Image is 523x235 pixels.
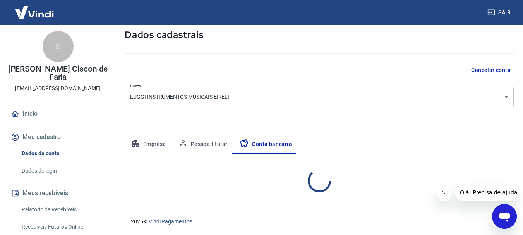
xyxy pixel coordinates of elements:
span: Olá! Precisa de ajuda? [5,5,65,12]
h5: Dados cadastrais [125,29,514,41]
a: Vindi Pagamentos [149,218,192,225]
button: Sair [486,5,514,20]
iframe: Botão para abrir a janela de mensagens [492,204,517,229]
div: E [43,31,74,62]
p: [EMAIL_ADDRESS][DOMAIN_NAME] [15,84,101,93]
button: Conta bancária [233,135,298,154]
p: 2025 © [131,218,504,226]
a: Dados de login [19,163,106,179]
button: Cancelar conta [468,63,514,77]
button: Empresa [125,135,172,154]
a: Recebíveis Futuros Online [19,219,106,235]
button: Meu cadastro [9,129,106,146]
div: LUGGI INSTRUMENTOS MUSICAIS EIRELI [125,87,514,107]
label: Conta [130,83,141,89]
a: Início [9,105,106,122]
iframe: Fechar mensagem [437,185,452,201]
button: Pessoa titular [172,135,234,154]
img: Vindi [9,0,60,24]
button: Meus recebíveis [9,185,106,202]
a: Relatório de Recebíveis [19,202,106,218]
iframe: Mensagem da empresa [455,184,517,201]
p: [PERSON_NAME] Ciscon de Faria [6,65,110,81]
a: Dados da conta [19,146,106,161]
